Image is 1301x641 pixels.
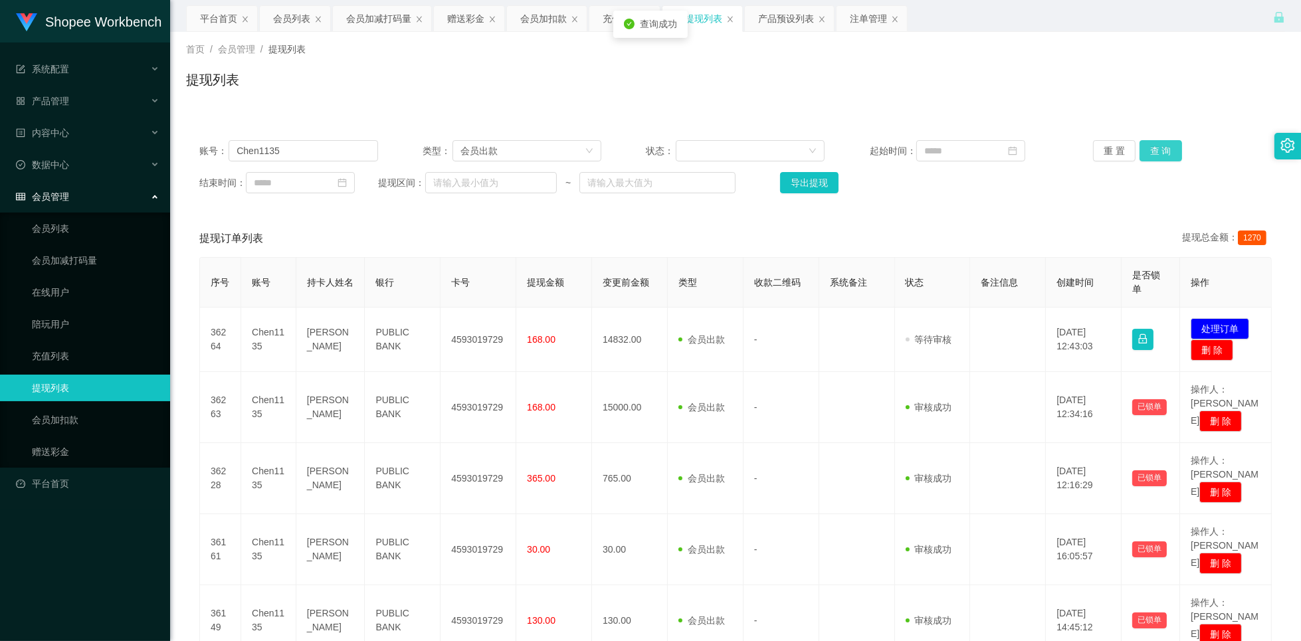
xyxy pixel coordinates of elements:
[1046,308,1122,372] td: [DATE] 12:43:03
[378,176,425,190] span: 提现区间：
[527,402,555,412] span: 168.00
[1191,526,1258,569] span: 操作人：[PERSON_NAME]
[16,96,25,106] i: 图标: appstore-o
[726,15,734,23] i: 图标: close
[906,402,952,412] span: 审核成功
[1046,514,1122,585] td: [DATE] 16:05:57
[314,15,322,23] i: 图标: close
[1182,230,1272,246] div: 提现总金额：
[218,44,255,54] span: 会员管理
[441,514,516,585] td: 4593019729
[678,473,725,484] span: 会员出款
[1140,140,1182,161] button: 查 询
[1191,318,1249,339] button: 处理订单
[441,372,516,443] td: 4593019729
[1132,541,1167,557] button: 已锁单
[200,514,241,585] td: 36161
[16,128,25,137] i: 图标: profile
[678,544,725,555] span: 会员出款
[229,140,378,161] input: 请输入
[211,277,229,288] span: 序号
[16,13,37,32] img: logo.9652507e.png
[32,311,159,337] a: 陪玩用户
[685,6,722,31] div: 提现列表
[296,372,365,443] td: [PERSON_NAME]
[346,6,411,31] div: 会员加减打码量
[1191,384,1258,426] span: 操作人：[PERSON_NAME]
[906,615,952,626] span: 审核成功
[678,402,725,412] span: 会员出款
[425,172,557,193] input: 请输入最小值为
[906,544,952,555] span: 审核成功
[375,277,394,288] span: 银行
[891,15,899,23] i: 图标: close
[1280,138,1295,153] i: 图标: setting
[809,147,817,156] i: 图标: down
[646,144,676,158] span: 状态：
[260,44,263,54] span: /
[1191,277,1209,288] span: 操作
[241,443,296,514] td: Chen1135
[32,215,159,242] a: 会员列表
[441,308,516,372] td: 4593019729
[296,443,365,514] td: [PERSON_NAME]
[32,343,159,369] a: 充值列表
[1046,443,1122,514] td: [DATE] 12:16:29
[296,514,365,585] td: [PERSON_NAME]
[870,144,916,158] span: 起始时间：
[1199,553,1242,574] button: 删 除
[754,544,757,555] span: -
[830,277,867,288] span: 系统备注
[592,443,668,514] td: 765.00
[16,159,69,170] span: 数据中心
[1132,612,1167,628] button: 已锁单
[200,6,237,31] div: 平台首页
[585,147,593,156] i: 图标: down
[754,473,757,484] span: -
[186,70,239,90] h1: 提现列表
[1056,277,1094,288] span: 创建时间
[1132,270,1160,294] span: 是否锁单
[423,144,452,158] span: 类型：
[571,15,579,23] i: 图标: close
[1046,372,1122,443] td: [DATE] 12:34:16
[678,334,725,345] span: 会员出款
[592,308,668,372] td: 14832.00
[527,334,555,345] span: 168.00
[603,277,649,288] span: 变更前金额
[199,176,246,190] span: 结束时间：
[603,6,640,31] div: 充值列表
[210,44,213,54] span: /
[16,470,159,497] a: 图标: dashboard平台首页
[241,514,296,585] td: Chen1135
[1132,399,1167,415] button: 已锁单
[307,277,353,288] span: 持卡人姓名
[241,372,296,443] td: Chen1135
[624,19,635,29] i: icon: check-circle
[16,16,161,27] a: Shopee Workbench
[488,15,496,23] i: 图标: close
[754,402,757,412] span: -
[16,64,69,74] span: 系统配置
[441,443,516,514] td: 4593019729
[678,277,697,288] span: 类型
[754,277,801,288] span: 收款二维码
[365,308,441,372] td: PUBLIC BANK
[186,44,205,54] span: 首页
[199,230,263,246] span: 提现订单列表
[1273,11,1285,23] i: 图标: lock
[32,375,159,401] a: 提现列表
[32,279,159,306] a: 在线用户
[200,308,241,372] td: 36264
[32,438,159,465] a: 赠送彩金
[241,308,296,372] td: Chen1135
[16,96,69,106] span: 产品管理
[527,615,555,626] span: 130.00
[199,144,229,158] span: 账号：
[415,15,423,23] i: 图标: close
[754,615,757,626] span: -
[592,514,668,585] td: 30.00
[16,192,25,201] i: 图标: table
[16,191,69,202] span: 会员管理
[758,6,814,31] div: 产品预设列表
